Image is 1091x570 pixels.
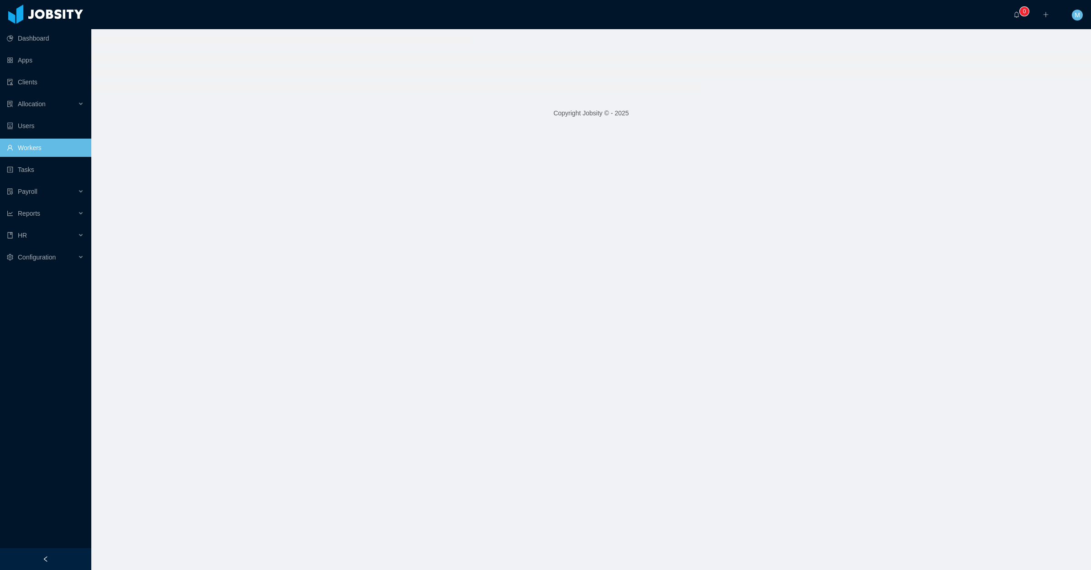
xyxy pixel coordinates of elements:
[7,117,84,135] a: icon: robotUsers
[7,188,13,195] i: icon: file-protect
[18,232,27,239] span: HR
[7,73,84,91] a: icon: auditClients
[7,29,84,47] a: icon: pie-chartDashboard
[18,100,46,108] span: Allocation
[7,139,84,157] a: icon: userWorkers
[1043,11,1049,18] i: icon: plus
[7,232,13,238] i: icon: book
[7,101,13,107] i: icon: solution
[7,161,84,179] a: icon: profileTasks
[91,98,1091,129] footer: Copyright Jobsity © - 2025
[1020,7,1029,16] sup: 0
[7,254,13,260] i: icon: setting
[18,188,37,195] span: Payroll
[7,51,84,69] a: icon: appstoreApps
[1013,11,1020,18] i: icon: bell
[18,254,56,261] span: Configuration
[18,210,40,217] span: Reports
[7,210,13,217] i: icon: line-chart
[1075,10,1080,21] span: M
